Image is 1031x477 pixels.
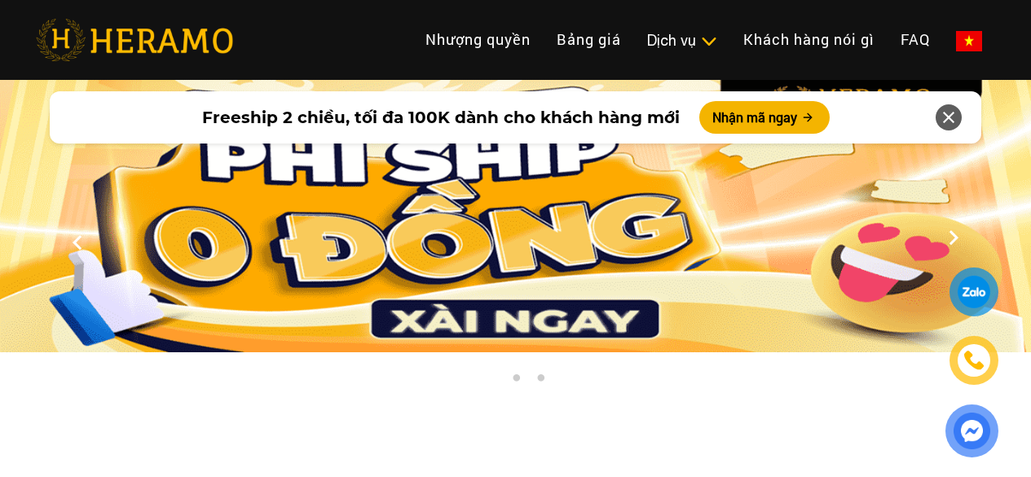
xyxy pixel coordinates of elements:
[888,22,943,57] a: FAQ
[508,373,524,390] button: 2
[952,338,996,382] a: phone-icon
[532,373,549,390] button: 3
[647,29,717,51] div: Dịch vụ
[699,101,830,134] button: Nhận mã ngay
[956,31,982,51] img: vn-flag.png
[965,351,984,369] img: phone-icon
[483,373,500,390] button: 1
[730,22,888,57] a: Khách hàng nói gì
[700,33,717,50] img: subToggleIcon
[412,22,544,57] a: Nhượng quyền
[202,105,680,130] span: Freeship 2 chiều, tối đa 100K dành cho khách hàng mới
[544,22,634,57] a: Bảng giá
[36,19,233,61] img: heramo-logo.png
